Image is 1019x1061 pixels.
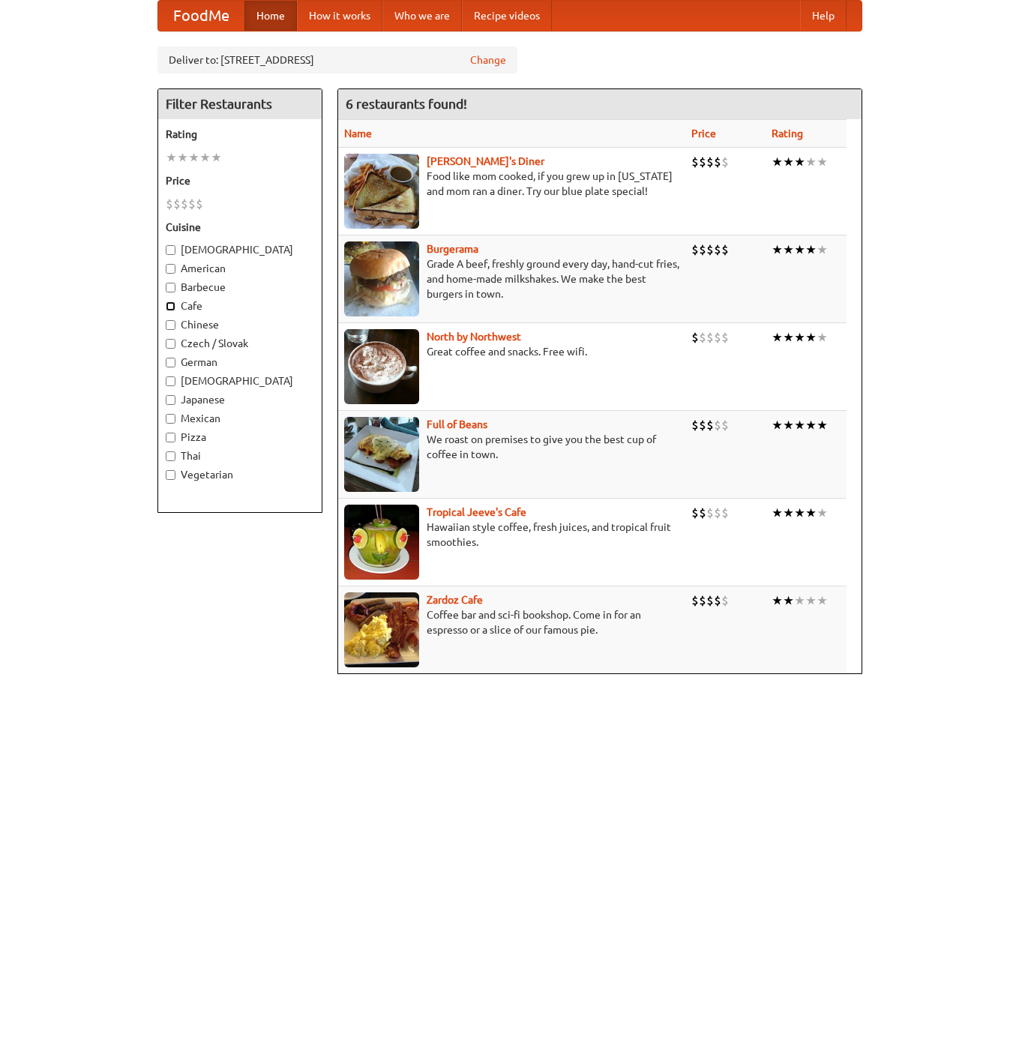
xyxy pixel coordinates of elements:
[772,154,783,170] li: ★
[699,592,706,609] li: $
[721,241,729,258] li: $
[166,358,175,367] input: German
[166,336,314,351] label: Czech / Slovak
[188,196,196,212] li: $
[805,417,817,433] li: ★
[699,154,706,170] li: $
[817,241,828,258] li: ★
[817,417,828,433] li: ★
[721,329,729,346] li: $
[805,154,817,170] li: ★
[714,241,721,258] li: $
[166,414,175,424] input: Mexican
[382,1,462,31] a: Who we are
[166,433,175,442] input: Pizza
[344,241,419,316] img: burgerama.jpg
[166,376,175,386] input: [DEMOGRAPHIC_DATA]
[166,264,175,274] input: American
[297,1,382,31] a: How it works
[166,301,175,311] input: Cafe
[805,505,817,521] li: ★
[691,241,699,258] li: $
[344,344,679,359] p: Great coffee and snacks. Free wifi.
[706,154,714,170] li: $
[691,154,699,170] li: $
[706,417,714,433] li: $
[699,417,706,433] li: $
[691,505,699,521] li: $
[427,331,521,343] a: North by Northwest
[188,149,199,166] li: ★
[166,317,314,332] label: Chinese
[427,506,526,518] a: Tropical Jeeve's Cafe
[344,432,679,462] p: We roast on premises to give you the best cup of coffee in town.
[691,417,699,433] li: $
[783,154,794,170] li: ★
[783,417,794,433] li: ★
[714,505,721,521] li: $
[344,520,679,550] p: Hawaiian style coffee, fresh juices, and tropical fruit smoothies.
[427,594,483,606] a: Zardoz Cafe
[346,97,467,111] ng-pluralize: 6 restaurants found!
[427,155,544,167] a: [PERSON_NAME]'s Diner
[344,256,679,301] p: Grade A beef, freshly ground every day, hand-cut fries, and home-made milkshakes. We make the bes...
[794,592,805,609] li: ★
[794,154,805,170] li: ★
[427,418,487,430] a: Full of Beans
[817,592,828,609] li: ★
[691,127,716,139] a: Price
[805,241,817,258] li: ★
[344,417,419,492] img: beans.jpg
[344,127,372,139] a: Name
[691,329,699,346] li: $
[166,411,314,426] label: Mexican
[344,169,679,199] p: Food like mom cooked, if you grew up in [US_STATE] and mom ran a diner. Try our blue plate special!
[800,1,847,31] a: Help
[166,220,314,235] h5: Cuisine
[772,592,783,609] li: ★
[244,1,297,31] a: Home
[783,241,794,258] li: ★
[772,127,803,139] a: Rating
[173,196,181,212] li: $
[344,329,419,404] img: north.jpg
[199,149,211,166] li: ★
[772,505,783,521] li: ★
[706,241,714,258] li: $
[772,241,783,258] li: ★
[783,592,794,609] li: ★
[783,505,794,521] li: ★
[462,1,552,31] a: Recipe videos
[166,298,314,313] label: Cafe
[166,373,314,388] label: [DEMOGRAPHIC_DATA]
[211,149,222,166] li: ★
[699,241,706,258] li: $
[166,173,314,188] h5: Price
[817,154,828,170] li: ★
[166,149,177,166] li: ★
[158,1,244,31] a: FoodMe
[166,470,175,480] input: Vegetarian
[706,505,714,521] li: $
[166,261,314,276] label: American
[166,242,314,257] label: [DEMOGRAPHIC_DATA]
[783,329,794,346] li: ★
[706,329,714,346] li: $
[794,329,805,346] li: ★
[166,392,314,407] label: Japanese
[166,448,314,463] label: Thai
[344,592,419,667] img: zardoz.jpg
[427,243,478,255] a: Burgerama
[772,417,783,433] li: ★
[166,395,175,405] input: Japanese
[166,339,175,349] input: Czech / Slovak
[721,505,729,521] li: $
[166,280,314,295] label: Barbecue
[706,592,714,609] li: $
[699,329,706,346] li: $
